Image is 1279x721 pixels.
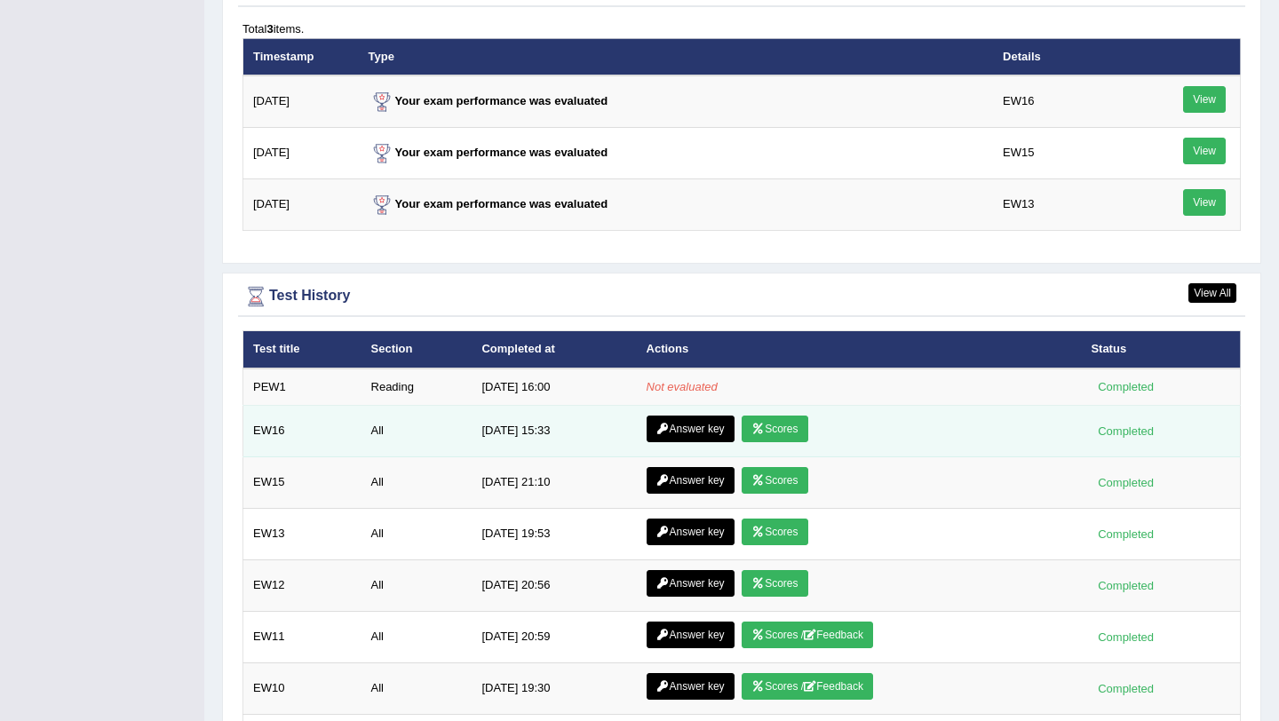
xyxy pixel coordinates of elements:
td: PEW1 [243,368,361,406]
th: Section [361,331,473,368]
td: EW11 [243,612,361,663]
td: Reading [361,368,473,406]
td: All [361,406,473,457]
th: Type [359,38,994,75]
a: Scores [742,467,807,494]
td: [DATE] 19:30 [472,663,636,715]
td: EW13 [993,179,1133,231]
td: [DATE] 20:59 [472,612,636,663]
td: [DATE] [243,75,359,128]
th: Status [1081,331,1240,368]
a: Scores [742,519,807,545]
div: Completed [1091,576,1160,595]
td: [DATE] 19:53 [472,509,636,560]
a: Scores /Feedback [742,622,873,648]
b: 3 [266,22,273,36]
td: EW16 [993,75,1133,128]
div: Completed [1091,422,1160,440]
td: All [361,612,473,663]
a: View [1183,86,1226,113]
td: [DATE] 16:00 [472,368,636,406]
td: All [361,509,473,560]
td: [DATE] [243,179,359,231]
em: Not evaluated [647,380,718,393]
td: [DATE] 15:33 [472,406,636,457]
th: Completed at [472,331,636,368]
td: All [361,663,473,715]
td: [DATE] 20:56 [472,560,636,612]
a: Answer key [647,467,735,494]
th: Timestamp [243,38,359,75]
td: EW15 [243,457,361,509]
div: Completed [1091,628,1160,646]
th: Actions [637,331,1082,368]
a: Answer key [647,416,735,442]
td: EW13 [243,509,361,560]
div: Completed [1091,473,1160,492]
th: Test title [243,331,361,368]
strong: Your exam performance was evaluated [369,146,608,159]
div: Completed [1091,525,1160,543]
td: All [361,560,473,612]
a: Answer key [647,622,735,648]
strong: Your exam performance was evaluated [369,94,608,107]
td: EW16 [243,406,361,457]
a: Scores /Feedback [742,673,873,700]
th: Details [993,38,1133,75]
td: EW15 [993,128,1133,179]
strong: Your exam performance was evaluated [369,197,608,210]
div: Test History [242,283,1241,310]
a: Answer key [647,673,735,700]
td: EW12 [243,560,361,612]
td: All [361,457,473,509]
a: View [1183,138,1226,164]
a: Scores [742,416,807,442]
a: View All [1188,283,1236,303]
td: EW10 [243,663,361,715]
a: Answer key [647,570,735,597]
div: Total items. [242,20,1241,37]
td: [DATE] [243,128,359,179]
td: [DATE] 21:10 [472,457,636,509]
div: Completed [1091,377,1160,396]
div: Completed [1091,679,1160,698]
a: View [1183,189,1226,216]
a: Scores [742,570,807,597]
a: Answer key [647,519,735,545]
